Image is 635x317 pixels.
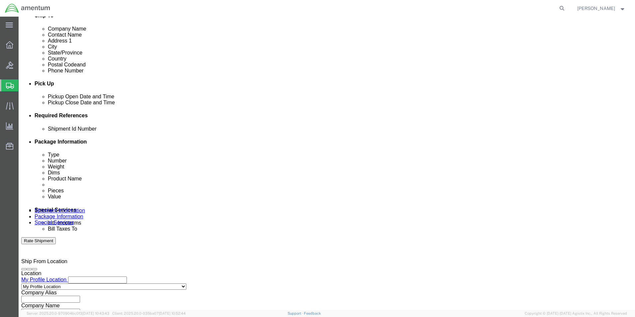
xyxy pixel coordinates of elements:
a: Feedback [304,311,321,315]
iframe: FS Legacy Container [19,17,635,310]
span: Client: 2025.20.0-035ba07 [112,311,186,315]
span: Valentin Ortega [577,5,615,12]
img: logo [5,3,50,13]
span: [DATE] 10:43:43 [82,311,109,315]
button: [PERSON_NAME] [577,4,626,12]
a: Support [288,311,304,315]
span: Server: 2025.20.0-970904bc0f3 [27,311,109,315]
span: [DATE] 10:52:44 [159,311,186,315]
span: Copyright © [DATE]-[DATE] Agistix Inc., All Rights Reserved [525,311,627,316]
